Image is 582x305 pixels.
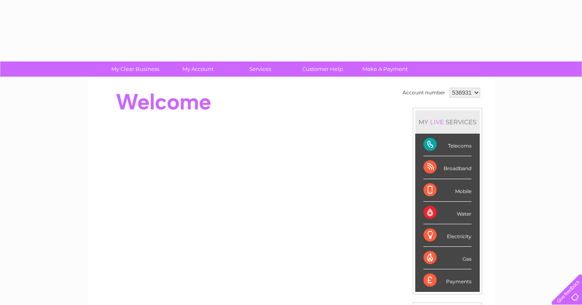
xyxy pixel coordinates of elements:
a: My Account [164,61,232,77]
div: Water [423,202,472,224]
div: Mobile [423,179,472,202]
td: Account number [400,86,447,100]
div: Telecoms [423,134,472,156]
a: Services [226,61,294,77]
div: Electricity [423,224,472,247]
div: MY SERVICES [415,110,480,134]
div: Broadband [423,156,472,179]
a: Make A Payment [351,61,419,77]
div: Gas [423,247,472,269]
div: Payments [423,269,472,291]
a: My Clear Business [101,61,169,77]
a: Customer Help [289,61,357,77]
div: LIVE [428,118,446,126]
